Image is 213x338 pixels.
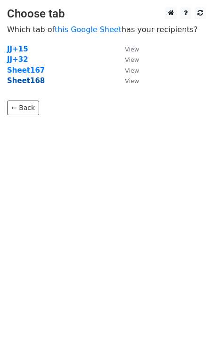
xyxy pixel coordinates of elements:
a: JJ+32 [7,55,28,64]
a: View [115,55,139,64]
small: View [125,67,139,74]
a: ← Back [7,101,39,115]
a: JJ+15 [7,45,28,53]
h3: Choose tab [7,7,206,21]
small: View [125,56,139,63]
a: Sheet168 [7,76,45,85]
a: View [115,45,139,53]
a: View [115,76,139,85]
a: this Google Sheet [55,25,122,34]
a: Sheet167 [7,66,45,75]
a: View [115,66,139,75]
p: Which tab of has your recipients? [7,25,206,34]
small: View [125,77,139,84]
iframe: Chat Widget [166,293,213,338]
small: View [125,46,139,53]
